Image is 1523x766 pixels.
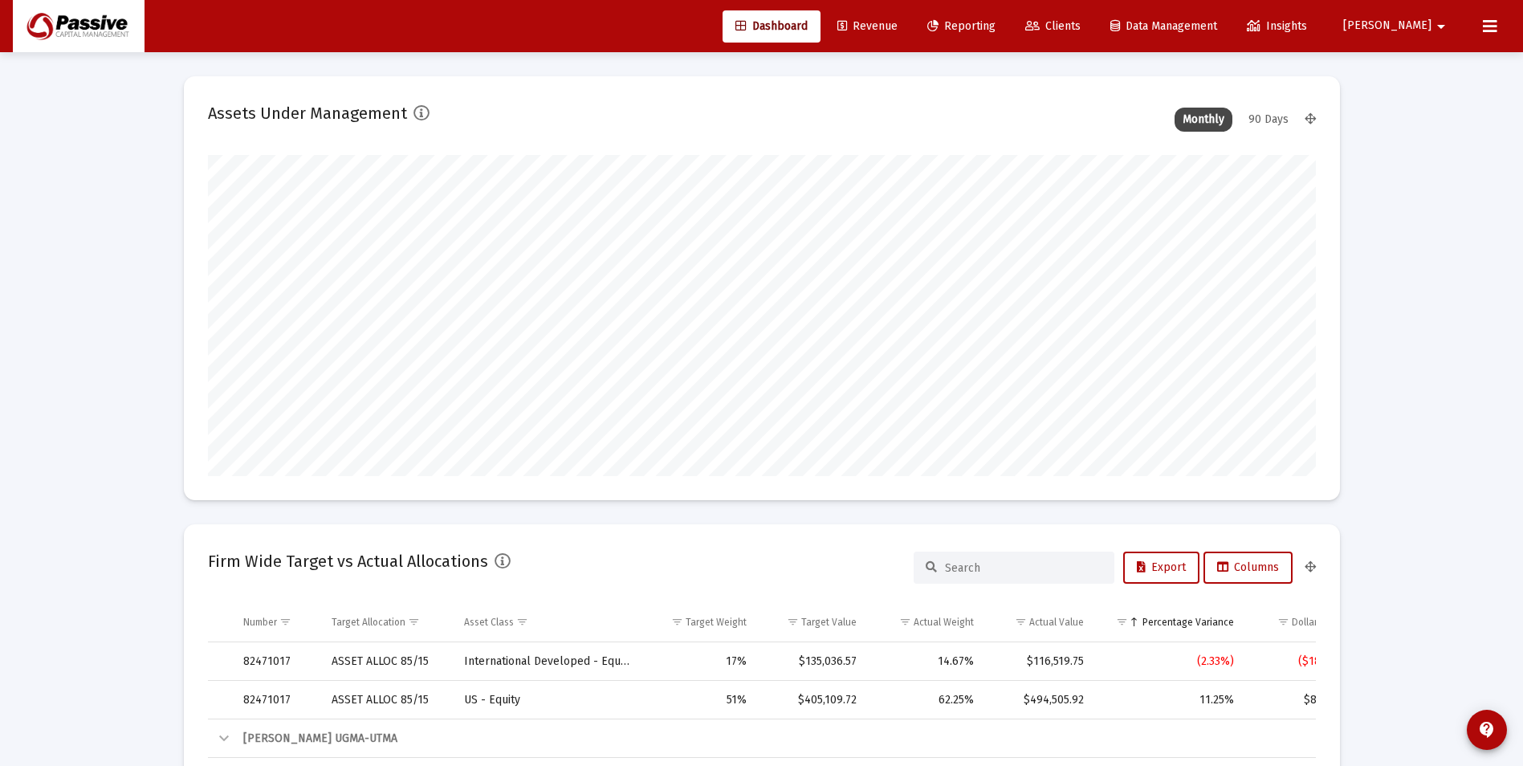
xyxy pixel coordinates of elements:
div: Target Value [801,616,857,629]
div: 17% [653,654,747,670]
td: Collapse [208,719,232,758]
td: Column Actual Weight [868,603,985,642]
div: $116,519.75 [996,654,1084,670]
span: [PERSON_NAME] [1343,19,1431,33]
span: Insights [1247,19,1307,33]
span: Export [1137,560,1186,574]
a: Clients [1012,10,1093,43]
div: ($18,516.82) [1256,654,1358,670]
img: Dashboard [25,10,132,43]
td: Column Dollar Variance [1245,603,1373,642]
div: Asset Class [464,616,514,629]
a: Reporting [914,10,1008,43]
div: Target Weight [686,616,747,629]
a: Dashboard [723,10,821,43]
span: Show filter options for column 'Target Value' [787,616,799,628]
td: Column Actual Value [985,603,1095,642]
div: Percentage Variance [1142,616,1234,629]
td: Column Asset Class [453,603,641,642]
span: Dashboard [735,19,808,33]
td: Column Number [232,603,320,642]
button: Columns [1203,552,1293,584]
div: $89,396.20 [1256,692,1358,708]
a: Insights [1234,10,1320,43]
td: 82471017 [232,681,320,719]
div: Monthly [1175,108,1232,132]
div: 90 Days [1240,108,1297,132]
div: $135,036.57 [769,654,857,670]
span: Show filter options for column 'Dollar Variance' [1277,616,1289,628]
span: Clients [1025,19,1081,33]
div: (2.33%) [1106,654,1233,670]
button: Export [1123,552,1199,584]
span: Show filter options for column 'Target Weight' [671,616,683,628]
span: Show filter options for column 'Target Allocation' [408,616,420,628]
span: Revenue [837,19,898,33]
div: $405,109.72 [769,692,857,708]
span: Show filter options for column 'Percentage Variance' [1116,616,1128,628]
div: 14.67% [879,654,974,670]
div: 62.25% [879,692,974,708]
span: Show filter options for column 'Number' [279,616,291,628]
div: Actual Value [1029,616,1084,629]
div: Actual Weight [914,616,974,629]
div: Number [243,616,277,629]
td: Column Target Value [758,603,868,642]
td: Column Percentage Variance [1095,603,1244,642]
td: 82471017 [232,642,320,681]
mat-icon: contact_support [1477,720,1497,740]
a: Revenue [825,10,910,43]
input: Search [945,561,1102,575]
span: Reporting [927,19,996,33]
div: Target Allocation [332,616,405,629]
span: Show filter options for column 'Actual Value' [1015,616,1027,628]
div: 11.25% [1106,692,1233,708]
div: $494,505.92 [996,692,1084,708]
div: 51% [653,692,747,708]
td: Column Target Weight [641,603,758,642]
button: [PERSON_NAME] [1324,10,1470,42]
h2: Assets Under Management [208,100,407,126]
a: Data Management [1097,10,1230,43]
mat-icon: arrow_drop_down [1431,10,1451,43]
span: Data Management [1110,19,1217,33]
td: ASSET ALLOC 85/15 [320,681,454,719]
h2: Firm Wide Target vs Actual Allocations [208,548,488,574]
td: International Developed - Equity [453,642,641,681]
td: US - Equity [453,681,641,719]
span: Show filter options for column 'Asset Class' [516,616,528,628]
td: ASSET ALLOC 85/15 [320,642,454,681]
span: Columns [1217,560,1279,574]
td: Column Target Allocation [320,603,454,642]
div: [PERSON_NAME] UGMA-UTMA [243,731,1358,747]
span: Show filter options for column 'Actual Weight' [899,616,911,628]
